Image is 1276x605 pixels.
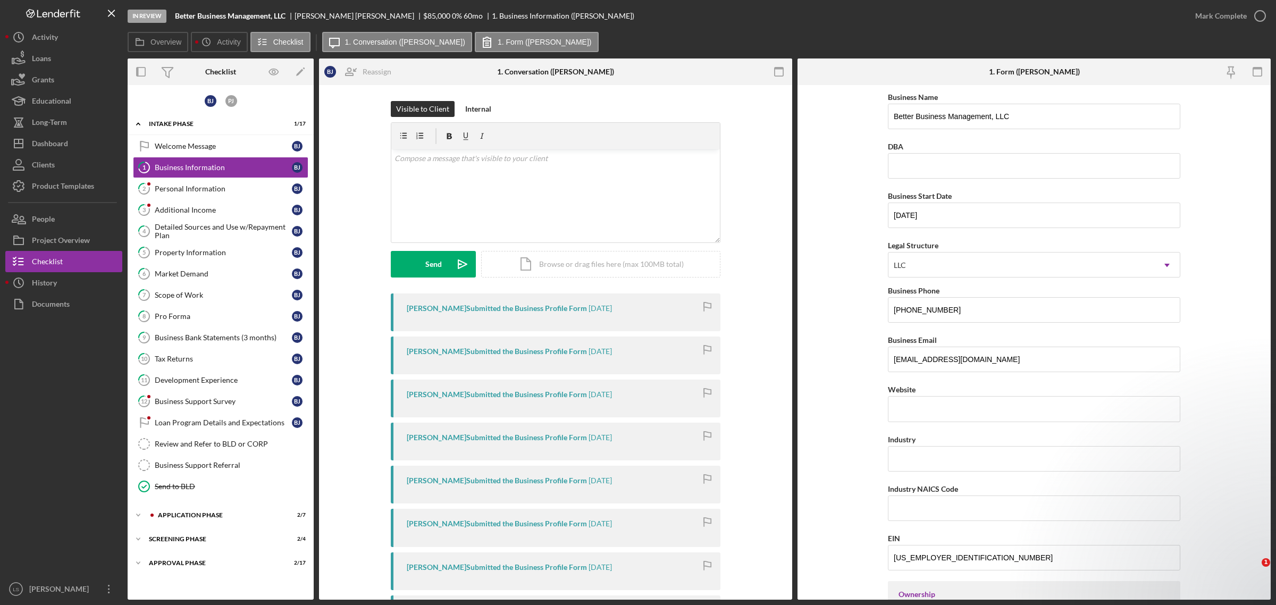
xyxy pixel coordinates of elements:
[465,101,491,117] div: Internal
[888,385,916,394] label: Website
[155,184,292,193] div: Personal Information
[292,141,303,152] div: B J
[5,90,122,112] button: Educational
[287,512,306,518] div: 2 / 7
[345,38,465,46] label: 1. Conversation ([PERSON_NAME])
[292,183,303,194] div: B J
[292,311,303,322] div: B J
[5,578,122,600] button: LS[PERSON_NAME]
[142,185,146,192] tspan: 2
[292,290,303,300] div: B J
[292,375,303,385] div: B J
[133,476,308,497] a: Send to BLD
[5,230,122,251] a: Project Overview
[899,590,1170,599] div: Ownership
[155,482,308,491] div: Send to BLD
[149,560,279,566] div: Approval Phase
[460,101,497,117] button: Internal
[142,270,146,277] tspan: 6
[292,354,303,364] div: B J
[205,68,236,76] div: Checklist
[5,69,122,90] button: Grants
[32,293,70,317] div: Documents
[133,284,308,306] a: 7Scope of WorkBJ
[888,142,903,151] label: DBA
[133,306,308,327] a: 8Pro FormaBJ
[155,440,308,448] div: Review and Refer to BLD or CORP
[32,90,71,114] div: Educational
[292,162,303,173] div: B J
[5,208,122,230] button: People
[175,12,286,20] b: Better Business Management, LLC
[589,390,612,399] time: 2025-07-31 15:41
[155,461,308,469] div: Business Support Referral
[155,418,292,427] div: Loan Program Details and Expectations
[141,376,147,383] tspan: 11
[133,455,308,476] a: Business Support Referral
[322,32,472,52] button: 1. Conversation ([PERSON_NAME])
[5,27,122,48] button: Activity
[32,27,58,51] div: Activity
[423,11,450,20] span: $85,000
[425,251,442,278] div: Send
[5,272,122,293] a: History
[407,347,587,356] div: [PERSON_NAME] Submitted the Business Profile Form
[155,355,292,363] div: Tax Returns
[141,355,148,362] tspan: 10
[150,38,181,46] label: Overview
[324,66,336,78] div: B J
[292,205,303,215] div: B J
[888,286,939,295] label: Business Phone
[391,101,455,117] button: Visible to Client
[5,112,122,133] a: Long-Term
[128,10,166,23] div: In Review
[888,93,938,102] label: Business Name
[407,390,587,399] div: [PERSON_NAME] Submitted the Business Profile Form
[492,12,634,20] div: 1. Business Information ([PERSON_NAME])
[133,391,308,412] a: 12Business Support SurveyBJ
[5,251,122,272] a: Checklist
[391,251,476,278] button: Send
[155,312,292,321] div: Pro Forma
[589,433,612,442] time: 2025-07-31 15:31
[407,304,587,313] div: [PERSON_NAME] Submitted the Business Profile Form
[319,61,402,82] button: BJReassign
[295,12,423,20] div: [PERSON_NAME] [PERSON_NAME]
[894,261,906,270] div: LLC
[589,347,612,356] time: 2025-07-31 16:17
[133,136,308,157] a: Welcome MessageBJ
[452,12,462,20] div: 0 %
[149,121,279,127] div: Intake Phase
[888,191,952,200] label: Business Start Date
[142,334,146,341] tspan: 9
[149,536,279,542] div: Screening Phase
[133,242,308,263] a: 5Property InformationBJ
[32,48,51,72] div: Loans
[292,226,303,237] div: B J
[407,563,587,572] div: [PERSON_NAME] Submitted the Business Profile Form
[292,247,303,258] div: B J
[5,133,122,154] button: Dashboard
[13,586,19,592] text: LS
[888,435,916,444] label: Industry
[396,101,449,117] div: Visible to Client
[498,38,592,46] label: 1. Form ([PERSON_NAME])
[888,484,958,493] label: Industry NAICS Code
[128,32,188,52] button: Overview
[142,291,146,298] tspan: 7
[407,519,587,528] div: [PERSON_NAME] Submitted the Business Profile Form
[292,332,303,343] div: B J
[475,32,599,52] button: 1. Form ([PERSON_NAME])
[155,142,292,150] div: Welcome Message
[287,536,306,542] div: 2 / 4
[5,48,122,69] button: Loans
[32,112,67,136] div: Long-Term
[155,376,292,384] div: Development Experience
[142,228,146,234] tspan: 4
[205,95,216,107] div: B J
[142,206,146,213] tspan: 3
[133,199,308,221] a: 3Additional IncomeBJ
